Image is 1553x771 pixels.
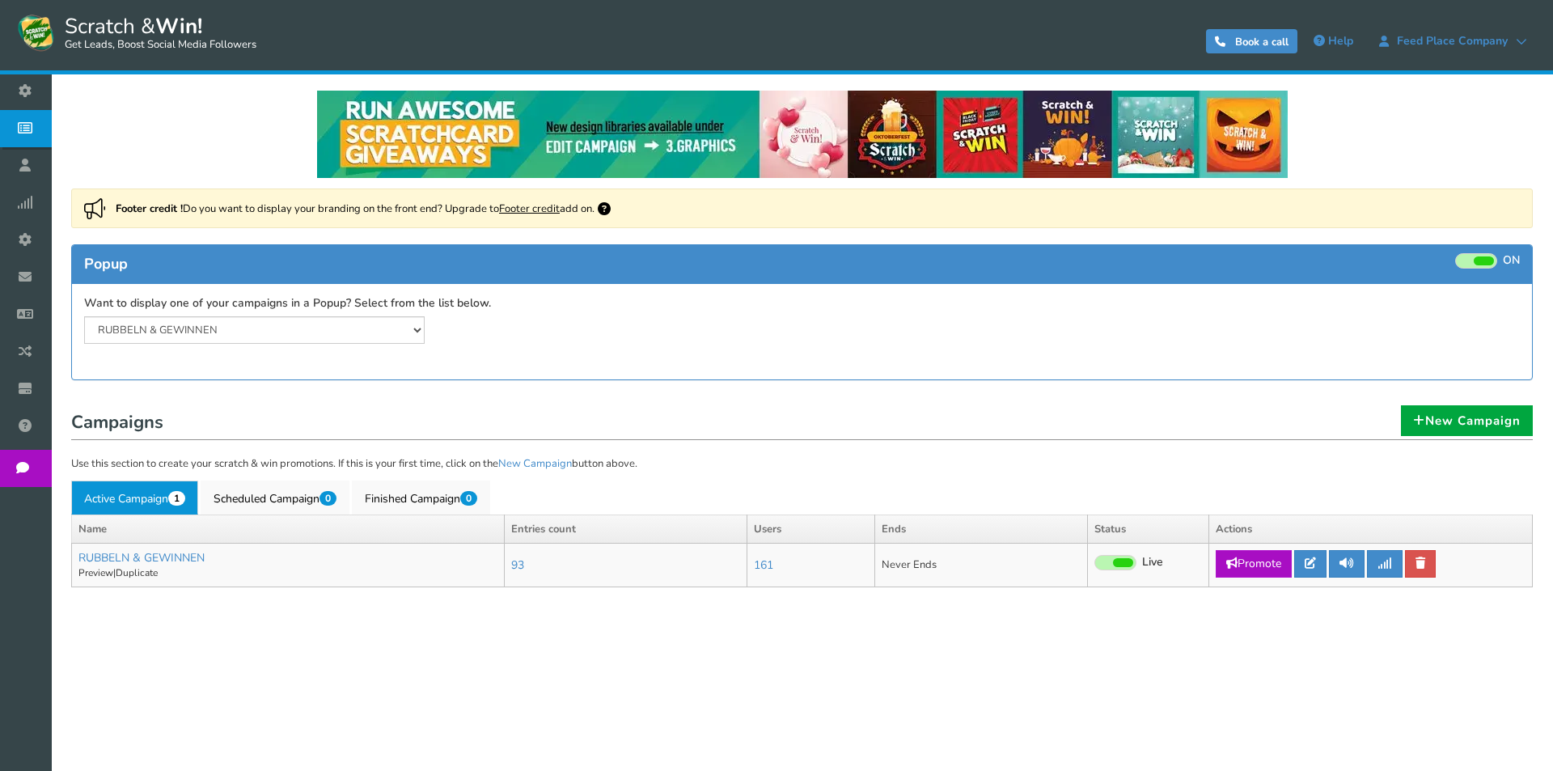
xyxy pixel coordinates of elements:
p: | [78,566,497,580]
th: Users [747,515,875,544]
a: Finished Campaign [352,481,490,515]
span: Scratch & [57,12,256,53]
th: Actions [1209,515,1533,544]
small: Get Leads, Boost Social Media Followers [65,39,256,52]
span: ON [1503,253,1520,269]
strong: Footer credit ! [116,201,183,216]
a: Footer credit [499,201,560,216]
a: 161 [754,557,773,573]
img: festival-poster-2020.webp [317,91,1288,178]
th: Status [1088,515,1209,544]
a: Book a call [1206,29,1297,53]
span: Book a call [1235,35,1289,49]
span: Popup [84,254,128,273]
span: 0 [319,491,336,506]
h1: Campaigns [71,408,1533,440]
a: 93 [511,557,524,573]
span: Live [1142,555,1163,570]
a: New Campaign [1401,405,1533,436]
a: RUBBELN & GEWINNEN [78,550,205,566]
td: Never Ends [875,544,1088,587]
span: Feed Place Company [1389,35,1516,48]
a: Preview [78,566,113,579]
div: Do you want to display your branding on the front end? Upgrade to add on. [71,189,1533,228]
span: 0 [460,491,477,506]
img: Scratch and Win [16,12,57,53]
a: Scratch &Win! Get Leads, Boost Social Media Followers [16,12,256,53]
a: Help [1305,28,1361,54]
th: Ends [875,515,1088,544]
p: Use this section to create your scratch & win promotions. If this is your first time, click on th... [71,456,1533,472]
label: Want to display one of your campaigns in a Popup? Select from the list below. [84,296,491,311]
a: New Campaign [498,456,572,471]
span: Help [1328,33,1353,49]
strong: Win! [155,12,202,40]
a: Active Campaign [71,481,198,515]
th: Name [72,515,505,544]
th: Entries count [505,515,747,544]
a: Promote [1216,550,1292,578]
a: Duplicate [116,566,158,579]
a: Scheduled Campaign [201,481,349,515]
span: 1 [168,491,185,506]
